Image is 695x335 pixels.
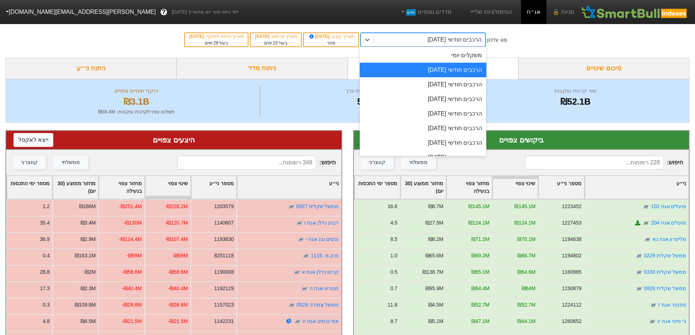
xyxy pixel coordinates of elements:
[425,219,443,227] div: ₪27.5M
[525,156,683,170] span: חיפוש :
[657,318,686,324] a: ג'י סיטי אגח יג
[327,40,335,46] span: מחר
[561,219,581,227] div: 1227453
[360,150,486,165] div: הרכבים חודשי [DATE]
[466,5,515,19] a: הסימולציות שלי
[390,219,397,227] div: 4.5
[168,301,188,309] div: -₪28.8M
[75,301,96,309] div: ₪109.8M
[651,220,686,226] a: פועלים אגח 204
[308,34,331,39] span: [DATE]
[189,40,244,46] div: בעוד ימים
[471,318,489,325] div: ₪47.1M
[126,252,142,260] div: -₪59M
[288,203,295,210] img: tase link
[81,285,96,292] div: ₪2.3M
[297,302,339,308] a: ממשל צמודה 0529
[406,9,416,16] span: חדש
[165,219,188,227] div: -₪120.7M
[468,219,489,227] div: ₪124.1M
[122,285,142,292] div: -₪40.4M
[214,235,234,243] div: 1193630
[43,301,50,309] div: 0.3
[53,176,98,199] div: Toggle SortBy
[294,318,301,325] img: tase link
[425,285,443,292] div: ₪95.9M
[387,203,397,210] div: 16.6
[40,219,50,227] div: 35.4
[273,40,278,46] span: 15
[308,33,355,40] div: תאריך קובע :
[254,40,297,46] div: בעוד ימים
[651,203,686,209] a: פועלים אגח 102
[214,318,234,325] div: 1142231
[369,159,385,167] div: קונצרני
[517,235,536,243] div: ₪70.1M
[162,7,166,17] span: ?
[293,269,301,276] img: tase link
[517,301,536,309] div: ₪52.7M
[85,268,96,276] div: ₪2M
[177,156,316,170] input: 348 רשומות...
[635,285,642,292] img: tase link
[177,156,335,170] span: חיפוש :
[471,285,489,292] div: ₪64.4M
[361,135,682,145] div: ביקושים צפויים
[658,302,686,308] a: ספנסר אגח ז
[471,301,489,309] div: ₪52.7M
[390,235,397,243] div: 8.5
[360,63,486,77] div: הרכבים חודשי [DATE]
[585,176,689,199] div: Toggle SortBy
[635,252,642,260] img: tase link
[214,219,234,227] div: 1140607
[81,318,96,325] div: ₪4.5M
[43,318,50,325] div: 4.8
[644,236,651,243] img: tase link
[471,268,489,276] div: ₪65.1M
[471,235,489,243] div: ₪71.2M
[642,203,650,210] img: tase link
[237,176,341,199] div: Toggle SortBy
[40,268,50,276] div: 28.8
[99,176,144,199] div: Toggle SortBy
[360,92,486,106] div: הרכבים חודשי [DATE]
[262,95,467,108] div: 576
[517,268,536,276] div: ₪64.6M
[122,318,142,325] div: -₪21.5M
[428,203,443,210] div: ₪8.7M
[189,34,205,39] span: [DATE]
[43,203,50,210] div: 1.2
[214,203,234,210] div: 1203579
[165,203,188,210] div: -₪228.2M
[493,176,538,199] div: Toggle SortBy
[75,252,96,260] div: ₪163.1M
[15,95,258,108] div: ₪3.1B
[561,301,581,309] div: 1224112
[53,156,88,169] button: ממשלתי
[447,176,492,199] div: Toggle SortBy
[214,252,234,260] div: 8251118
[561,235,581,243] div: 1194638
[561,203,581,210] div: 1223452
[213,40,218,46] span: 29
[297,236,305,243] img: tase link
[468,203,489,210] div: ₪145.1M
[538,176,584,199] div: Toggle SortBy
[514,203,535,210] div: ₪145.1M
[254,33,297,40] div: תאריך פרסום :
[7,176,52,199] div: Toggle SortBy
[390,285,397,292] div: 0.7
[296,219,303,227] img: tase link
[168,318,188,325] div: -₪21.5M
[168,285,188,292] div: -₪40.4M
[81,219,96,227] div: ₪3.4M
[255,34,271,39] span: [DATE]
[214,268,234,276] div: 1190008
[306,236,339,242] a: נכסים ובנ אגח י
[471,252,489,260] div: ₪69.2M
[644,253,686,258] a: ממשל שקלית 0229
[428,318,443,325] div: ₪5.1M
[296,203,339,209] a: ממשל שקלית 0927
[390,252,397,260] div: 1.0
[79,203,96,210] div: ₪186M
